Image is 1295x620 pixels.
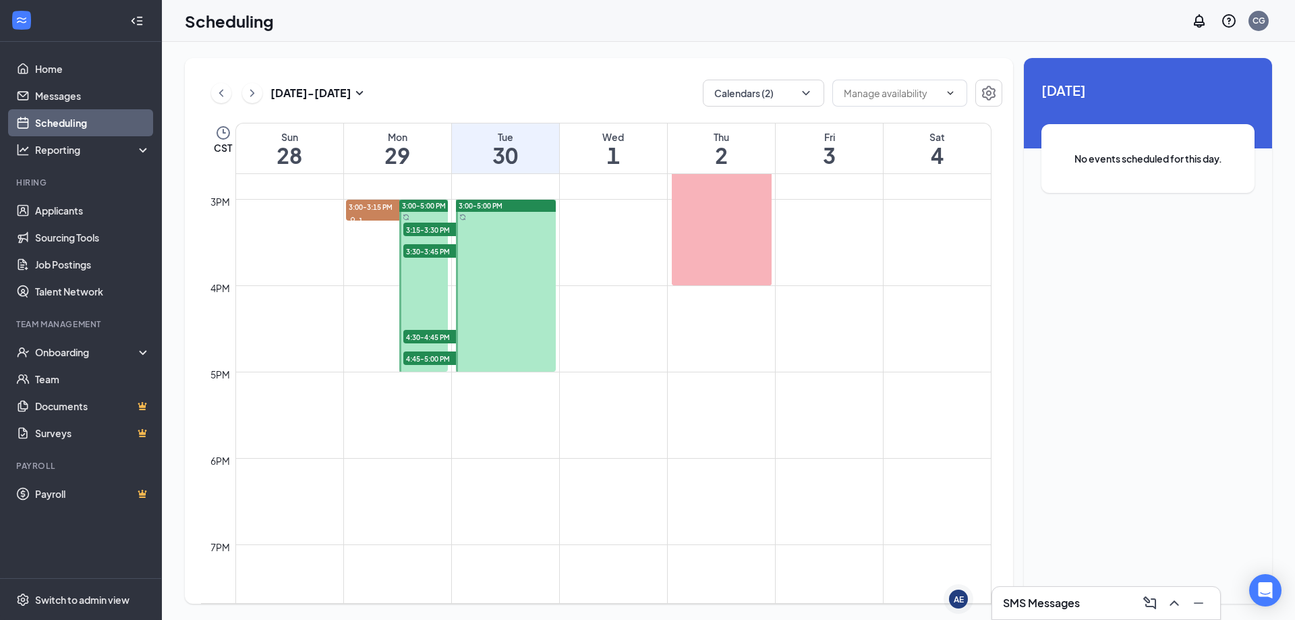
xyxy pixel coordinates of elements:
[1221,13,1237,29] svg: QuestionInfo
[215,125,231,141] svg: Clock
[452,144,559,167] h1: 30
[208,540,233,555] div: 7pm
[35,345,139,359] div: Onboarding
[16,345,30,359] svg: UserCheck
[236,144,343,167] h1: 28
[1041,80,1255,101] span: [DATE]
[35,55,150,82] a: Home
[1191,13,1207,29] svg: Notifications
[35,82,150,109] a: Messages
[16,143,30,157] svg: Analysis
[403,351,471,365] span: 4:45-5:00 PM
[208,453,233,468] div: 6pm
[776,123,883,173] a: October 3, 2025
[15,13,28,27] svg: WorkstreamLogo
[975,80,1002,107] button: Settings
[452,130,559,144] div: Tue
[560,130,667,144] div: Wed
[344,144,451,167] h1: 29
[884,144,991,167] h1: 4
[668,130,775,144] div: Thu
[459,201,502,210] span: 3:00-5:00 PM
[452,123,559,173] a: September 30, 2025
[703,80,824,107] button: Calendars (2)ChevronDown
[403,214,409,221] svg: Sync
[1163,592,1185,614] button: ChevronUp
[130,14,144,28] svg: Collapse
[1139,592,1161,614] button: ComposeMessage
[16,460,148,472] div: Payroll
[844,86,940,101] input: Manage availability
[208,281,233,295] div: 4pm
[560,123,667,173] a: October 1, 2025
[668,144,775,167] h1: 2
[981,85,997,101] svg: Settings
[208,367,233,382] div: 5pm
[1249,574,1282,607] div: Open Intercom Messenger
[1253,15,1265,26] div: CG
[35,109,150,136] a: Scheduling
[945,88,956,98] svg: ChevronDown
[1003,596,1080,611] h3: SMS Messages
[403,223,471,236] span: 3:15-3:30 PM
[236,123,343,173] a: September 28, 2025
[884,123,991,173] a: October 4, 2025
[1190,595,1207,611] svg: Minimize
[35,366,150,393] a: Team
[211,83,231,103] button: ChevronLeft
[35,143,151,157] div: Reporting
[1188,592,1209,614] button: Minimize
[403,330,471,343] span: 4:30-4:45 PM
[16,177,148,188] div: Hiring
[351,85,368,101] svg: SmallChevronDown
[35,224,150,251] a: Sourcing Tools
[884,130,991,144] div: Sat
[16,593,30,607] svg: Settings
[402,201,446,210] span: 3:00-5:00 PM
[344,123,451,173] a: September 29, 2025
[270,86,351,101] h3: [DATE] - [DATE]
[208,194,233,209] div: 3pm
[359,216,363,225] span: 1
[35,593,129,607] div: Switch to admin view
[560,144,667,167] h1: 1
[954,594,964,605] div: AE
[214,141,232,154] span: CST
[799,86,813,100] svg: ChevronDown
[776,130,883,144] div: Fri
[214,85,228,101] svg: ChevronLeft
[185,9,274,32] h1: Scheduling
[236,130,343,144] div: Sun
[242,83,262,103] button: ChevronRight
[35,480,150,507] a: PayrollCrown
[35,393,150,420] a: DocumentsCrown
[668,123,775,173] a: October 2, 2025
[1068,151,1228,166] span: No events scheduled for this day.
[459,214,466,221] svg: Sync
[35,251,150,278] a: Job Postings
[403,244,471,258] span: 3:30-3:45 PM
[776,144,883,167] h1: 3
[344,130,451,144] div: Mon
[35,197,150,224] a: Applicants
[1166,595,1182,611] svg: ChevronUp
[16,318,148,330] div: Team Management
[35,278,150,305] a: Talent Network
[349,217,357,225] svg: User
[346,200,413,213] span: 3:00-3:15 PM
[1142,595,1158,611] svg: ComposeMessage
[246,85,259,101] svg: ChevronRight
[35,420,150,447] a: SurveysCrown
